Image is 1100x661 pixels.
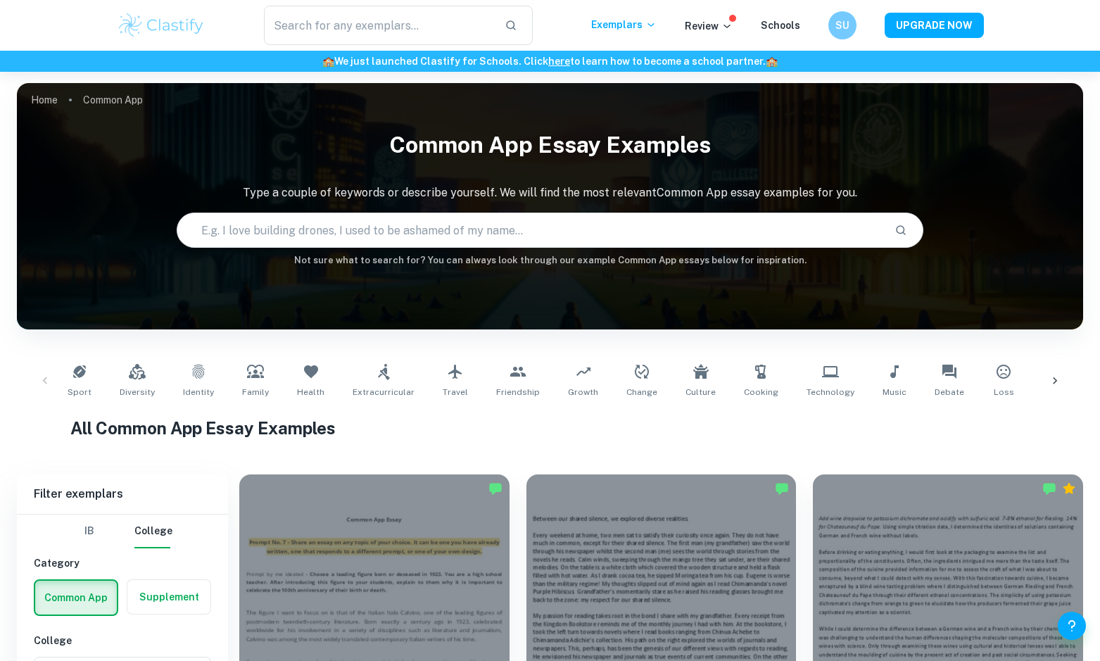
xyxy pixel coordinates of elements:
h1: All Common App Essay Examples [70,415,1030,441]
h6: We just launched Clastify for Schools. Click to learn how to become a school partner. [3,53,1097,69]
img: Clastify logo [117,11,206,39]
button: Supplement [127,580,210,614]
a: Home [31,90,58,110]
span: Sport [68,386,91,398]
button: Search [889,218,913,242]
div: Premium [1062,481,1076,496]
span: Family [242,386,269,398]
img: Marked [775,481,789,496]
p: Common App [83,92,143,108]
h6: SU [834,18,850,33]
button: UPGRADE NOW [885,13,984,38]
button: IB [72,515,106,548]
h6: College [34,633,211,648]
h1: Common App Essay Examples [17,122,1083,168]
img: Marked [1042,481,1056,496]
span: Change [626,386,657,398]
a: Schools [761,20,800,31]
button: Common App [35,581,117,615]
span: Identity [183,386,214,398]
img: Marked [488,481,502,496]
span: Music [883,386,906,398]
span: Extracurricular [353,386,415,398]
h6: Category [34,555,211,571]
span: Technology [807,386,854,398]
span: Debate [935,386,964,398]
span: Friendship [496,386,540,398]
div: Filter type choice [72,515,172,548]
a: here [548,56,570,67]
span: Diversity [120,386,155,398]
span: Loss [994,386,1014,398]
span: Cooking [744,386,778,398]
h6: Not sure what to search for? You can always look through our example Common App essays below for ... [17,253,1083,267]
p: Exemplars [591,17,657,32]
span: Growth [568,386,598,398]
span: 🏫 [766,56,778,67]
input: E.g. I love building drones, I used to be ashamed of my name... [177,210,883,250]
button: SU [828,11,856,39]
input: Search for any exemplars... [264,6,494,45]
p: Type a couple of keywords or describe yourself. We will find the most relevant Common App essay e... [17,184,1083,201]
span: Travel [443,386,468,398]
span: Culture [685,386,716,398]
button: Help and Feedback [1058,612,1086,640]
button: College [134,515,172,548]
span: Health [297,386,324,398]
span: 🏫 [322,56,334,67]
p: Review [685,18,733,34]
h6: Filter exemplars [17,474,228,514]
